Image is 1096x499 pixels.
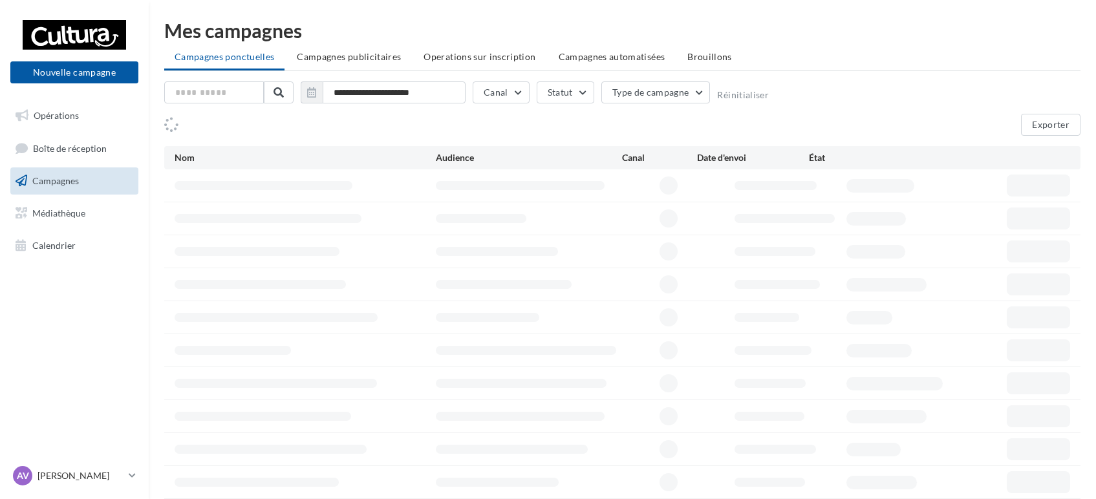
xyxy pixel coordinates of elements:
span: Calendrier [32,239,76,250]
div: Mes campagnes [164,21,1080,40]
a: Médiathèque [8,200,141,227]
button: Exporter [1021,114,1080,136]
span: Opérations [34,110,79,121]
a: Calendrier [8,232,141,259]
span: Operations sur inscription [424,51,535,62]
a: Opérations [8,102,141,129]
button: Réinitialiser [717,90,769,100]
span: Boîte de réception [33,142,107,153]
div: État [809,151,921,164]
span: AV [17,469,29,482]
div: Canal [622,151,696,164]
span: Brouillons [687,51,732,62]
span: Campagnes [32,175,79,186]
button: Nouvelle campagne [10,61,138,83]
button: Canal [473,81,530,103]
p: [PERSON_NAME] [38,469,124,482]
a: Boîte de réception [8,134,141,162]
a: AV [PERSON_NAME] [10,463,138,488]
div: Audience [436,151,623,164]
span: Campagnes publicitaires [297,51,401,62]
span: Campagnes automatisées [559,51,665,62]
button: Statut [537,81,594,103]
div: Nom [175,151,436,164]
div: Date d'envoi [697,151,809,164]
button: Type de campagne [601,81,711,103]
span: Médiathèque [32,207,85,218]
a: Campagnes [8,167,141,195]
